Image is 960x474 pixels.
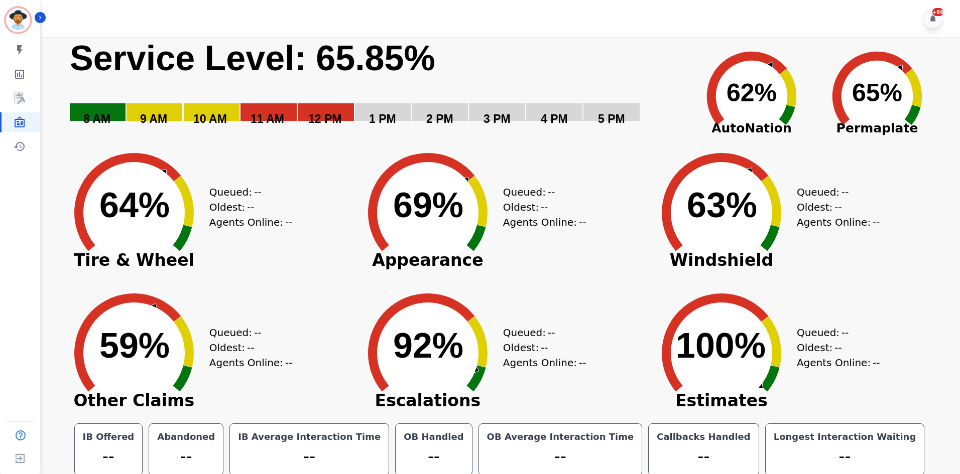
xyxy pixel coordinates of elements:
[655,430,753,444] div: Callbacks Handled
[393,326,463,365] text: 92%
[772,444,918,469] div: --
[484,112,511,125] text: 3 PM
[209,325,285,340] div: Queued:
[503,200,578,215] div: Oldest:
[646,396,797,406] span: Estimates
[814,119,940,138] span: Permaplate
[541,340,548,355] span: --
[646,255,797,265] span: Windshield
[69,37,687,140] svg: Service Level: 0%
[579,215,586,230] span: --
[209,200,285,215] div: Oldest:
[369,112,396,125] text: 1 PM
[81,444,137,469] div: --
[687,186,757,225] text: 63%
[99,326,170,365] text: 59%
[485,430,636,444] div: OB Average Interaction Time
[598,112,625,125] text: 5 PM
[308,112,341,125] text: 12 PM
[193,112,227,125] text: 10 AM
[426,112,453,125] text: 2 PM
[59,255,209,265] span: Tire & Wheel
[842,185,849,200] span: --
[834,340,842,355] span: --
[689,119,814,138] span: AutoNation
[155,444,217,469] div: --
[99,186,170,225] text: 64%
[797,185,872,200] div: Queued:
[797,325,872,340] div: Queued:
[485,444,636,469] div: --
[209,215,295,230] div: Agents Online:
[209,355,295,370] div: Agents Online:
[59,396,209,406] span: Other Claims
[285,215,292,230] span: --
[140,112,167,125] text: 9 AM
[83,112,110,125] text: 8 AM
[236,444,383,469] div: --
[548,325,555,340] span: --
[247,340,254,355] span: --
[655,444,753,469] div: --
[402,430,465,444] div: OB Handled
[251,112,284,125] text: 11 AM
[81,430,137,444] div: IB Offered
[548,185,555,200] span: --
[254,185,261,200] span: --
[772,430,918,444] div: Longest Interaction Waiting
[932,8,943,16] div: +99
[797,200,872,215] div: Oldest:
[503,215,588,230] div: Agents Online:
[579,355,586,370] span: --
[209,340,285,355] div: Oldest:
[797,340,872,355] div: Oldest:
[541,112,568,125] text: 4 PM
[402,444,465,469] div: --
[352,396,503,406] span: Escalations
[6,8,30,32] img: Bordered avatar
[70,39,435,78] text: Service Level: 65.85%
[797,215,882,230] div: Agents Online:
[797,355,882,370] div: Agents Online:
[503,355,588,370] div: Agents Online:
[254,325,261,340] span: --
[503,325,578,340] div: Queued:
[209,185,285,200] div: Queued:
[155,430,217,444] div: Abandoned
[852,79,902,107] text: 65%
[285,355,292,370] span: --
[873,355,880,370] span: --
[503,340,578,355] div: Oldest:
[842,325,849,340] span: --
[236,430,383,444] div: IB Average Interaction Time
[676,326,766,365] text: 100%
[247,200,254,215] span: --
[541,200,548,215] span: --
[727,79,777,107] text: 62%
[873,215,880,230] span: --
[393,186,463,225] text: 69%
[503,185,578,200] div: Queued:
[834,200,842,215] span: --
[352,255,503,265] span: Appearance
